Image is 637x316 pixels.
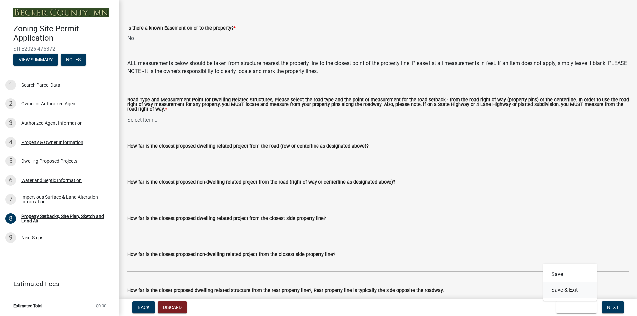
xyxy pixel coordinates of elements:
button: Save [543,266,597,282]
a: Estimated Fees [5,277,109,290]
div: Save & Exit [543,264,597,301]
div: 7 [5,194,16,205]
button: Discard [158,301,187,313]
div: Dwelling Proposed Projects [21,159,77,163]
div: Property Setbacks, Site Plan, Sketch and Land Alt [21,214,109,223]
div: 5 [5,156,16,166]
label: How far is the closet proposed dwelling related structure from the rear property line?, Rear prop... [127,288,444,293]
wm-modal-confirm: Summary [13,57,58,63]
div: Water and Septic Information [21,178,82,183]
span: Estimated Total [13,304,42,308]
button: Save & Exit [556,301,597,313]
div: 1 [5,80,16,90]
span: Save & Exit [562,305,587,310]
label: Road Type and Measurement Point for Dwelling Related Structures, Please select the road type and ... [127,98,629,112]
button: Next [602,301,624,313]
div: 2 [5,98,16,109]
label: How far is the closest proposed non-dwelling related project from the closest side property line? [127,252,335,257]
img: Becker County, Minnesota [13,8,109,17]
div: 3 [5,118,16,128]
div: 4 [5,137,16,148]
div: 9 [5,232,16,243]
div: ALL measurements below should be taken from structure nearest the property line to the closest po... [127,59,629,75]
div: Owner or Authorized Agent [21,101,77,106]
label: How far is the closest proposed dwelling related project from the closest side property line? [127,216,326,221]
div: Authorized Agent Information [21,121,83,125]
label: How far is the closest proposed non-dwelling related project from the road (right of way or cente... [127,180,395,185]
div: Search Parcel Data [21,83,60,87]
button: Save & Exit [543,282,597,298]
span: Back [138,305,150,310]
button: View Summary [13,54,58,66]
div: Property & Owner Information [21,140,83,145]
button: Back [132,301,155,313]
button: Notes [61,54,86,66]
span: $0.00 [96,304,106,308]
div: 8 [5,213,16,224]
div: 6 [5,175,16,186]
label: Is there a known Easement on or to the property? [127,26,236,31]
span: Next [607,305,619,310]
label: How far is the closest proposed dwelling related project from the road (row or centerline as desi... [127,144,369,149]
h4: Zoning-Site Permit Application [13,24,114,43]
wm-modal-confirm: Notes [61,57,86,63]
span: SITE2025-475372 [13,46,106,52]
div: Impervious Surface & Land Alteration Information [21,195,109,204]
